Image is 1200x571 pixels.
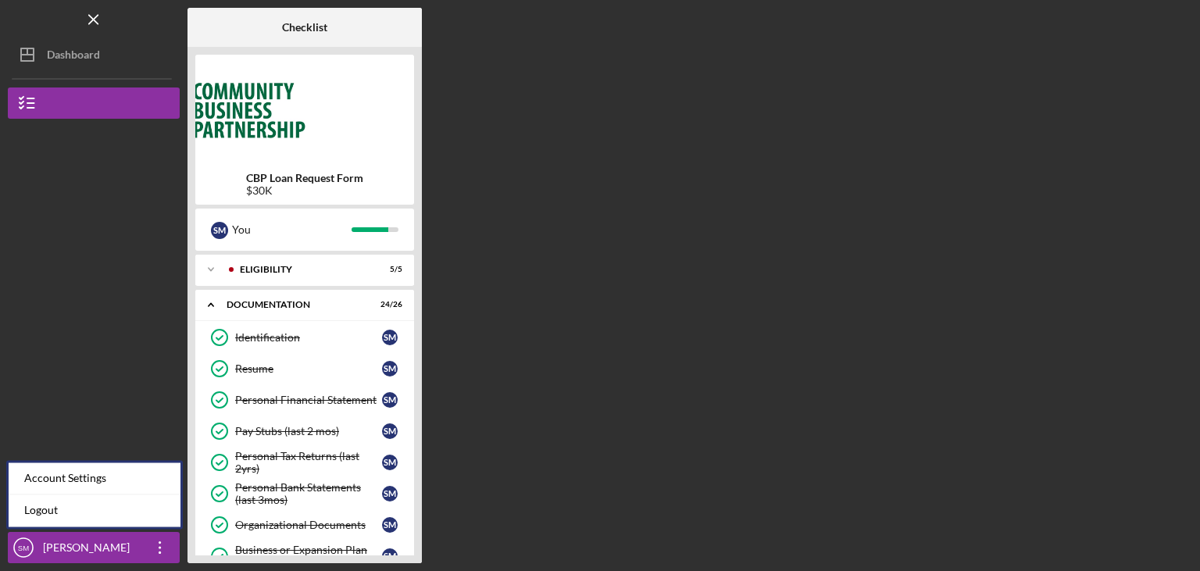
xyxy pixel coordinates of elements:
div: Dashboard [47,39,100,74]
div: S M [382,423,398,439]
div: Pay Stubs (last 2 mos) [235,425,382,437]
div: Personal Tax Returns (last 2yrs) [235,450,382,475]
a: Personal Financial StatementSM [203,384,406,416]
div: S M [382,392,398,408]
div: $30K [246,184,363,197]
div: S M [382,330,398,345]
button: Dashboard [8,39,180,70]
div: Personal Bank Statements (last 3mos) [235,481,382,506]
div: S M [382,455,398,470]
div: S M [211,222,228,239]
a: Organizational DocumentsSM [203,509,406,541]
div: Documentation [227,300,363,309]
div: Business or Expansion Plan (current) [235,544,382,569]
a: Personal Bank Statements (last 3mos)SM [203,478,406,509]
div: Eligibility [240,265,363,274]
text: SM [18,544,29,552]
b: Checklist [282,21,327,34]
div: S M [382,517,398,533]
a: Pay Stubs (last 2 mos)SM [203,416,406,447]
button: SM[PERSON_NAME] [8,532,180,563]
div: Resume [235,362,382,375]
b: CBP Loan Request Form [246,172,363,184]
div: You [232,216,352,243]
div: Personal Financial Statement [235,394,382,406]
div: Identification [235,331,382,344]
img: Product logo [195,62,414,156]
div: 24 / 26 [374,300,402,309]
a: Logout [9,494,180,526]
div: S M [382,486,398,501]
div: Account Settings [9,462,180,494]
div: S M [382,548,398,564]
a: IdentificationSM [203,322,406,353]
div: [PERSON_NAME] [39,532,141,567]
div: 5 / 5 [374,265,402,274]
div: Organizational Documents [235,519,382,531]
a: Personal Tax Returns (last 2yrs)SM [203,447,406,478]
div: S M [382,361,398,377]
a: ResumeSM [203,353,406,384]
